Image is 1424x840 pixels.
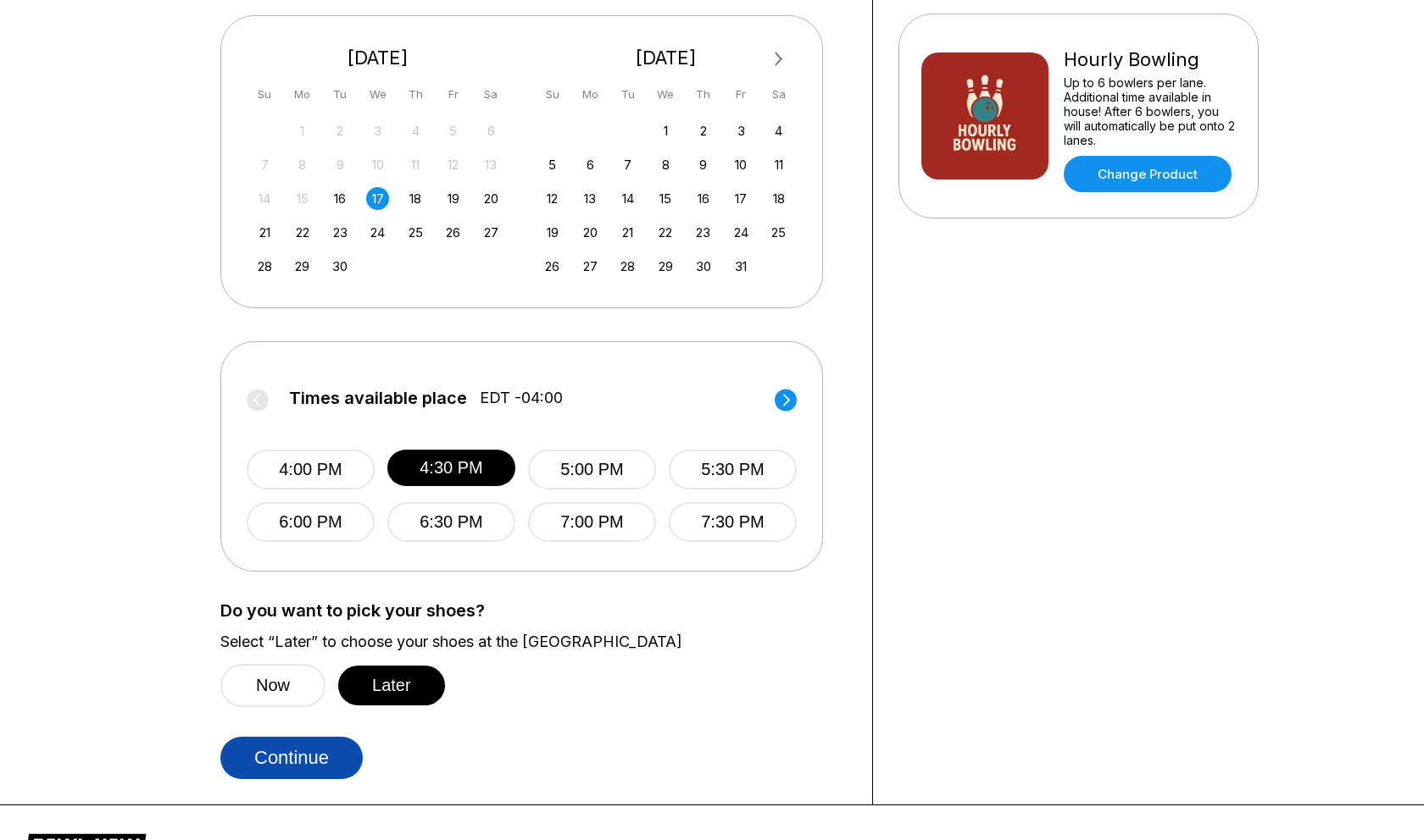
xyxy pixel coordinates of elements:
[767,153,790,176] div: Choose Saturday, October 11th, 2025
[541,255,564,278] div: Choose Sunday, October 26th, 2025
[291,153,314,176] div: Not available Monday, September 8th, 2025
[730,119,753,142] div: Choose Friday, October 3rd, 2025
[442,153,464,176] div: Not available Friday, September 12th, 2025
[730,187,753,210] div: Choose Friday, October 17th, 2025
[366,187,389,210] div: Choose Wednesday, September 17th, 2025
[654,83,677,106] div: We
[539,118,793,278] div: month 2025-10
[692,83,715,106] div: Th
[767,119,790,142] div: Choose Saturday, October 4th, 2025
[669,502,797,542] button: 7:30 PM
[247,47,509,69] div: [DATE]
[541,153,564,176] div: Choose Sunday, October 5th, 2025
[247,450,375,489] button: 4:00 PM
[480,221,503,244] div: Choose Saturday, September 27th, 2025
[404,83,427,106] div: Th
[291,83,314,106] div: Mo
[253,221,276,244] div: Choose Sunday, September 21st, 2025
[291,221,314,244] div: Choose Monday, September 22nd, 2025
[366,119,389,142] div: Not available Wednesday, September 3rd, 2025
[692,119,715,142] div: Choose Thursday, October 2nd, 2025
[1064,48,1236,71] div: Hourly Bowling
[220,737,363,779] button: Continue
[220,601,847,620] label: Do you want to pick your shoes?
[253,187,276,210] div: Not available Sunday, September 14th, 2025
[579,187,602,210] div: Choose Monday, October 13th, 2025
[442,187,464,210] div: Choose Friday, September 19th, 2025
[579,153,602,176] div: Choose Monday, October 6th, 2025
[765,46,793,73] button: Next Month
[329,255,352,278] div: Choose Tuesday, September 30th, 2025
[291,255,314,278] div: Choose Monday, September 29th, 2025
[730,221,753,244] div: Choose Friday, October 24th, 2025
[654,255,677,278] div: Choose Wednesday, October 29th, 2025
[730,153,753,176] div: Choose Friday, October 10th, 2025
[253,255,276,278] div: Choose Sunday, September 28th, 2025
[366,153,389,176] div: Not available Wednesday, September 10th, 2025
[404,187,427,210] div: Choose Thursday, September 18th, 2025
[535,47,798,69] div: [DATE]
[541,83,564,106] div: Su
[220,633,847,651] label: Select “Later” to choose your shoes at the [GEOGRAPHIC_DATA]
[669,450,797,489] button: 5:30 PM
[692,187,715,210] div: Choose Thursday, October 16th, 2025
[329,187,352,210] div: Choose Tuesday, September 16th, 2025
[654,119,677,142] div: Choose Wednesday, October 1st, 2025
[291,119,314,142] div: Not available Monday, September 1st, 2025
[253,153,276,176] div: Not available Sunday, September 7th, 2025
[329,153,352,176] div: Not available Tuesday, September 9th, 2025
[442,83,464,106] div: Fr
[247,502,375,542] button: 6:00 PM
[579,221,602,244] div: Choose Monday, October 20th, 2025
[767,83,790,106] div: Sa
[442,119,464,142] div: Not available Friday, September 5th, 2025
[387,502,515,542] button: 6:30 PM
[404,119,427,142] div: Not available Thursday, September 4th, 2025
[692,255,715,278] div: Choose Thursday, October 30th, 2025
[730,255,753,278] div: Choose Friday, October 31st, 2025
[366,221,389,244] div: Choose Wednesday, September 24th, 2025
[616,221,639,244] div: Choose Tuesday, October 21st, 2025
[692,153,715,176] div: Choose Thursday, October 9th, 2025
[616,83,639,106] div: Tu
[404,153,427,176] div: Not available Thursday, September 11th, 2025
[654,187,677,210] div: Choose Wednesday, October 15th, 2025
[921,52,1049,180] img: Hourly Bowling
[251,118,505,278] div: month 2025-09
[329,119,352,142] div: Not available Tuesday, September 2nd, 2025
[329,83,352,106] div: Tu
[253,83,276,106] div: Su
[1064,75,1236,147] div: Up to 6 bowlers per lane. Additional time available in house! After 6 bowlers, you will automatic...
[1064,156,1232,192] a: Change Product
[730,83,753,106] div: Fr
[654,221,677,244] div: Choose Wednesday, October 22nd, 2025
[528,450,656,489] button: 5:00 PM
[528,502,656,542] button: 7:00 PM
[616,187,639,210] div: Choose Tuesday, October 14th, 2025
[480,83,503,106] div: Sa
[616,255,639,278] div: Choose Tuesday, October 28th, 2025
[480,389,563,407] span: EDT -04:00
[291,187,314,210] div: Not available Monday, September 15th, 2025
[387,450,515,486] button: 4:30 PM
[220,664,325,707] button: Now
[541,221,564,244] div: Choose Sunday, October 19th, 2025
[541,187,564,210] div: Choose Sunday, October 12th, 2025
[480,187,503,210] div: Choose Saturday, September 20th, 2025
[767,187,790,210] div: Choose Saturday, October 18th, 2025
[289,389,467,407] span: Times available place
[579,255,602,278] div: Choose Monday, October 27th, 2025
[442,221,464,244] div: Choose Friday, September 26th, 2025
[366,83,389,106] div: We
[767,221,790,244] div: Choose Saturday, October 25th, 2025
[338,666,445,705] button: Later
[480,119,503,142] div: Not available Saturday, September 6th, 2025
[579,83,602,106] div: Mo
[692,221,715,244] div: Choose Thursday, October 23rd, 2025
[654,153,677,176] div: Choose Wednesday, October 8th, 2025
[404,221,427,244] div: Choose Thursday, September 25th, 2025
[329,221,352,244] div: Choose Tuesday, September 23rd, 2025
[480,153,503,176] div: Not available Saturday, September 13th, 2025
[616,153,639,176] div: Choose Tuesday, October 7th, 2025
